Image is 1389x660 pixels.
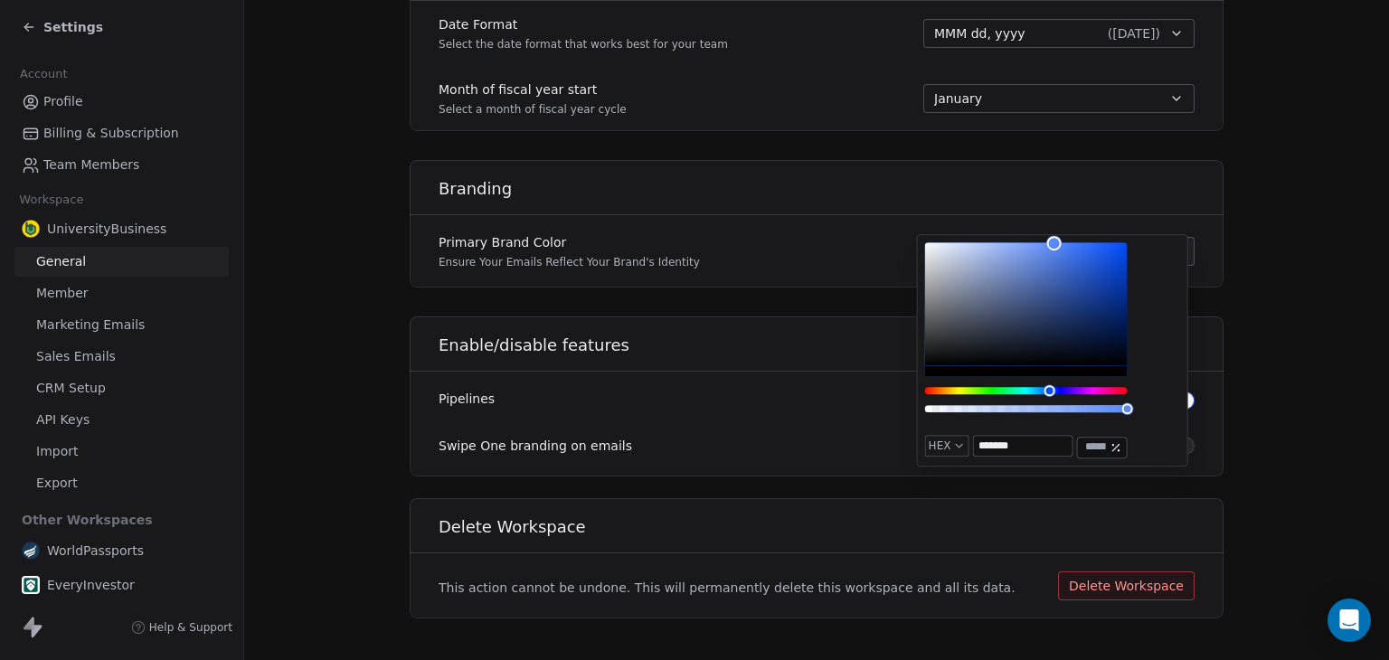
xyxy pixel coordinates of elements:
[36,379,106,398] span: CRM Setup
[36,252,86,271] span: General
[22,18,103,36] a: Settings
[1058,571,1195,600] button: Delete Workspace
[14,468,229,498] a: Export
[439,255,700,269] p: Ensure Your Emails Reflect Your Brand's Identity
[925,242,1128,365] div: Color
[14,505,160,534] span: Other Workspaces
[22,576,40,594] img: EI%20Icon%20New_48%20(White%20Backround).png
[14,373,229,403] a: CRM Setup
[439,15,728,33] label: Date Format
[14,342,229,372] a: Sales Emails
[36,284,89,303] span: Member
[439,516,1224,538] h1: Delete Workspace
[12,61,75,88] span: Account
[439,390,495,408] label: Pipelines
[934,90,982,108] span: January
[439,335,1224,356] h1: Enable/disable features
[1108,24,1160,42] span: ( [DATE] )
[1328,599,1371,642] div: Open Intercom Messenger
[36,474,78,493] span: Export
[925,405,1128,412] div: Alpha
[439,37,728,52] p: Select the date format that works best for your team
[36,347,116,366] span: Sales Emails
[934,24,1025,42] span: MMM dd, yyyy
[14,405,229,435] a: API Keys
[439,80,627,99] label: Month of fiscal year start
[14,247,229,277] a: General
[22,542,40,560] img: favicon.webp
[149,620,232,635] span: Help & Support
[36,442,78,461] span: Import
[439,437,632,455] label: Swipe One branding on emails
[47,542,144,560] span: WorldPassports
[36,410,90,429] span: API Keys
[43,92,83,111] span: Profile
[439,102,627,117] p: Select a month of fiscal year cycle
[14,150,229,180] a: Team Members
[925,387,1128,394] div: Hue
[439,579,1016,597] span: This action cannot be undone. This will permanently delete this workspace and all its data.
[43,18,103,36] span: Settings
[43,156,139,174] span: Team Members
[14,278,229,308] a: Member
[43,124,179,143] span: Billing & Subscription
[14,118,229,148] a: Billing & Subscription
[36,316,145,335] span: Marketing Emails
[22,220,40,238] img: ub-favicon.webp
[47,220,166,238] span: UniversityBusiness
[14,310,229,340] a: Marketing Emails
[439,233,700,251] label: Primary Brand Color
[14,437,229,467] a: Import
[131,620,232,635] a: Help & Support
[439,178,1224,200] h1: Branding
[47,576,135,594] span: EveryInvestor
[12,186,91,213] span: Workspace
[925,435,969,457] button: HEX
[14,87,229,117] a: Profile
